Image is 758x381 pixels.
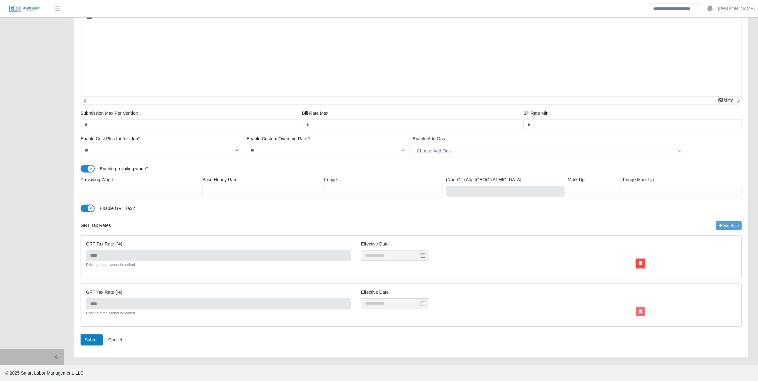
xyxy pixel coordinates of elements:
label: Bill Rate Max: [302,110,330,117]
button: Submit [81,334,103,346]
label: Base Hourly Rate [202,176,238,183]
small: Existing rates cannot be edited [86,311,135,315]
label: Prevailing Wage [81,176,113,183]
button: Add Rate [716,221,742,230]
label: GRT Tax Rate (%) [86,241,122,247]
div: Choose Add Ons [413,145,673,157]
iframe: Rich Text Area [81,9,741,96]
label: Submission Max Per Vendor: [81,110,138,117]
label: Fringe Mark Up [623,176,654,183]
a: Powered by Tiny [718,98,734,103]
span: Enable prevailing wage? [100,166,149,171]
div: Press the Up and Down arrow keys to resize the editor. [734,97,741,104]
img: SLM Logo [9,5,41,12]
a: [PERSON_NAME] [718,5,755,12]
label: Fringe [324,176,337,183]
h6: GRT Tax Rates [81,223,111,228]
small: Existing rates cannot be edited [86,263,135,267]
label: Effective Date [361,289,626,296]
span: © 2025 Smart Labor Management, LLC [5,370,83,376]
a: Cancel [104,334,126,346]
label: Enable Custom Overtime Rate? [247,136,310,142]
button: Enable prevailing wage? [81,165,95,173]
label: (Non-OT) Adj. [GEOGRAPHIC_DATA] [446,176,521,183]
label: Effective Date [361,241,626,247]
button: Enable GRT Tax? [81,205,95,212]
label: Bill Rate Min: [523,110,550,117]
span: Enable GRT Tax? [100,206,135,211]
label: Enable Add Ons [413,136,445,142]
body: Rich Text Area. Press ALT-0 for help. [5,5,655,12]
input: Search [649,3,702,14]
label: Enable Cost Plus for this Job? [81,136,141,142]
label: GRT Tax Rate (%) [86,289,122,296]
label: Mark Up [568,176,585,183]
div: p [84,98,86,103]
